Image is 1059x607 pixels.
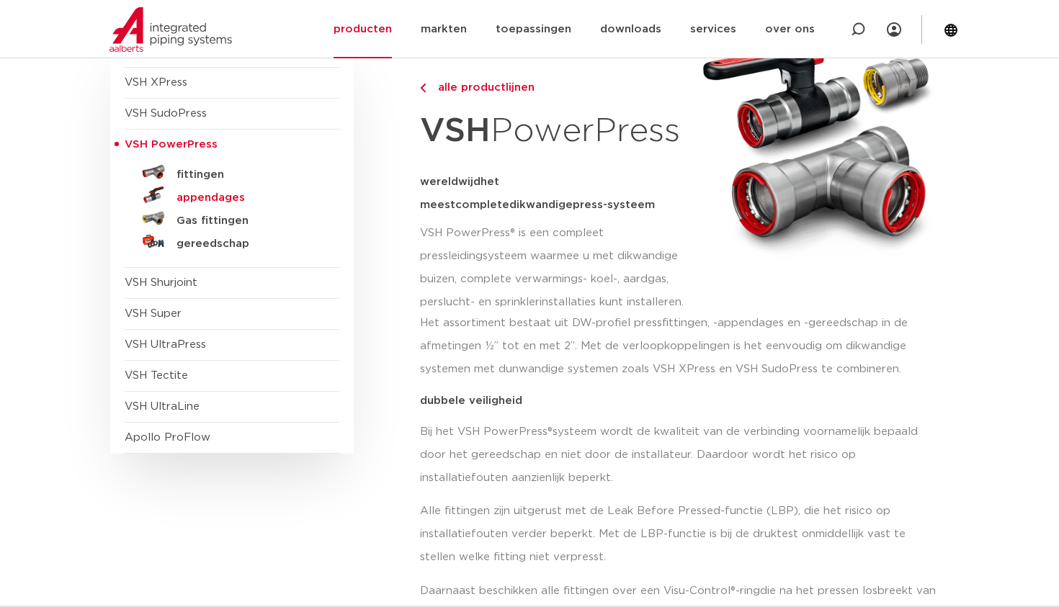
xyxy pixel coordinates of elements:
span: VSH PowerPress [125,139,218,150]
a: VSH UltraPress [125,339,206,350]
img: chevron-right.svg [420,84,426,93]
strong: VSH [420,114,491,148]
span: systeem wordt de kwaliteit van de verbinding voornamelijk bepaald door het gereedschap en niet do... [420,426,918,483]
a: Apollo ProFlow [125,432,210,443]
a: VSH UltraLine [125,401,200,412]
a: fittingen [125,161,339,184]
span: Bij het VSH PowerPress [420,426,548,437]
a: gereedschap [125,230,339,253]
span: press-systeem [573,199,655,210]
a: VSH SudoPress [125,108,207,119]
h5: gereedschap [176,238,319,251]
p: VSH PowerPress® is een compleet pressleidingsysteem waarmee u met dikwandige buizen, complete ver... [420,222,690,314]
p: dubbele veiligheid [420,395,940,406]
h5: Gas fittingen [176,215,319,228]
a: Gas fittingen [125,207,339,230]
p: Het assortiment bestaat uit DW-profiel pressfittingen, -appendages en -gereedschap in de afmeting... [420,312,940,381]
span: ® [548,426,553,437]
a: appendages [125,184,339,207]
a: VSH Tectite [125,370,188,381]
span: complete [455,199,509,210]
p: Alle fittingen zijn uitgerust met de Leak Before Pressed-functie (LBP), die het risico op install... [420,500,940,569]
span: wereldwijd [420,176,481,187]
h1: PowerPress [420,104,690,159]
a: VSH XPress [125,77,187,88]
span: het meest [420,176,499,210]
span: Daarnaast beschikken alle fittingen over een Visu-Control®-ring [420,585,760,596]
a: VSH Shurjoint [125,277,197,288]
h5: appendages [176,192,319,204]
span: dikwandige [509,199,573,210]
h5: fittingen [176,168,319,181]
span: alle productlijnen [429,82,535,93]
a: VSH Super [125,308,182,319]
a: alle productlijnen [420,79,690,96]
